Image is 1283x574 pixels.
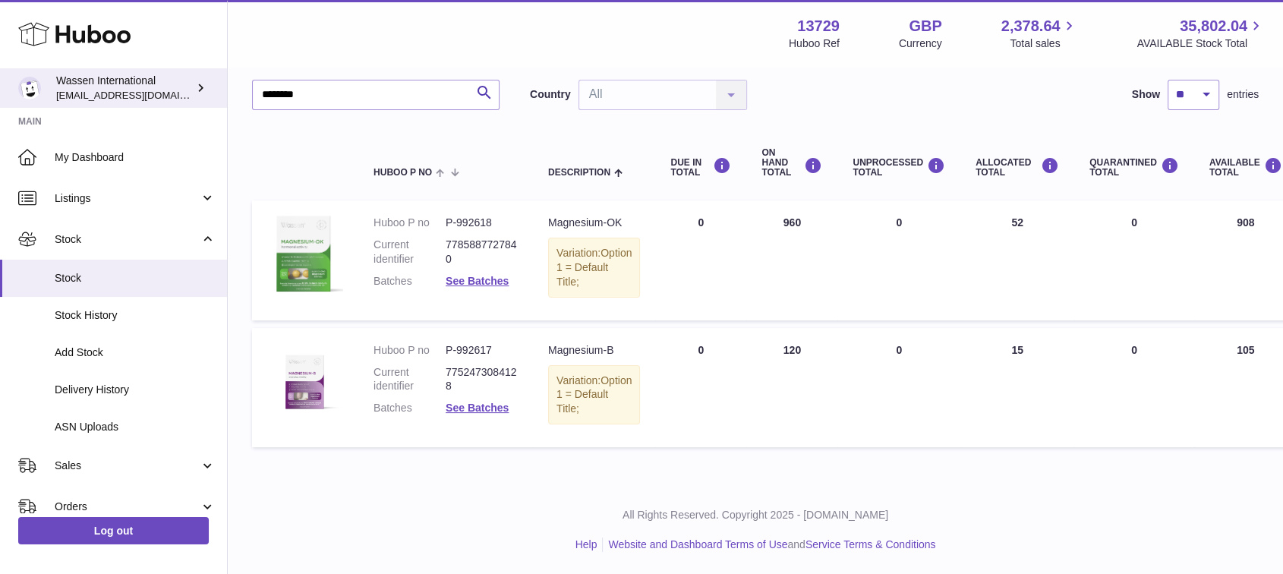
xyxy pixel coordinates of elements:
[797,16,840,36] strong: 13729
[1001,16,1061,36] span: 2,378.64
[909,16,941,36] strong: GBP
[1136,36,1265,51] span: AVAILABLE Stock Total
[670,157,731,178] div: DUE IN TOTAL
[56,89,223,101] span: [EMAIL_ADDRESS][DOMAIN_NAME]
[1132,87,1160,102] label: Show
[374,168,432,178] span: Huboo P no
[1001,16,1078,51] a: 2,378.64 Total sales
[55,383,216,397] span: Delivery History
[548,216,640,230] div: Magnesium-OK
[55,191,200,206] span: Listings
[55,500,200,514] span: Orders
[374,274,446,289] dt: Batches
[548,238,640,298] div: Variation:
[746,328,837,448] td: 120
[240,508,1271,522] p: All Rights Reserved. Copyright 2025 - [DOMAIN_NAME]
[960,200,1074,320] td: 52
[805,538,936,550] a: Service Terms & Conditions
[556,247,632,288] span: Option 1 = Default Title;
[837,200,960,320] td: 0
[374,365,446,394] dt: Current identifier
[446,275,509,287] a: See Batches
[446,402,509,414] a: See Batches
[556,374,632,415] span: Option 1 = Default Title;
[655,328,746,448] td: 0
[446,216,518,230] dd: P-992618
[267,216,343,292] img: product image
[853,157,945,178] div: UNPROCESSED Total
[1089,157,1179,178] div: QUARANTINED Total
[55,271,216,285] span: Stock
[55,459,200,473] span: Sales
[548,343,640,358] div: Magnesium-B
[1010,36,1077,51] span: Total sales
[548,168,610,178] span: Description
[608,538,787,550] a: Website and Dashboard Terms of Use
[960,328,1074,448] td: 15
[603,538,935,552] li: and
[18,517,209,544] a: Log out
[1131,216,1137,229] span: 0
[761,148,822,178] div: ON HAND Total
[55,345,216,360] span: Add Stock
[18,77,41,99] img: gemma.moses@wassen.com
[374,238,446,266] dt: Current identifier
[56,74,193,102] div: Wassen International
[1136,16,1265,51] a: 35,802.04 AVAILABLE Stock Total
[374,216,446,230] dt: Huboo P no
[530,87,571,102] label: Country
[1131,344,1137,356] span: 0
[655,200,746,320] td: 0
[55,232,200,247] span: Stock
[837,328,960,448] td: 0
[446,238,518,266] dd: 7785887727840
[446,365,518,394] dd: 7752473084128
[446,343,518,358] dd: P-992617
[55,420,216,434] span: ASN Uploads
[575,538,597,550] a: Help
[899,36,942,51] div: Currency
[55,308,216,323] span: Stock History
[1180,16,1247,36] span: 35,802.04
[55,150,216,165] span: My Dashboard
[374,343,446,358] dt: Huboo P no
[976,157,1059,178] div: ALLOCATED Total
[1227,87,1259,102] span: entries
[1209,157,1282,178] div: AVAILABLE Total
[267,343,343,419] img: product image
[374,401,446,415] dt: Batches
[789,36,840,51] div: Huboo Ref
[746,200,837,320] td: 960
[548,365,640,425] div: Variation:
